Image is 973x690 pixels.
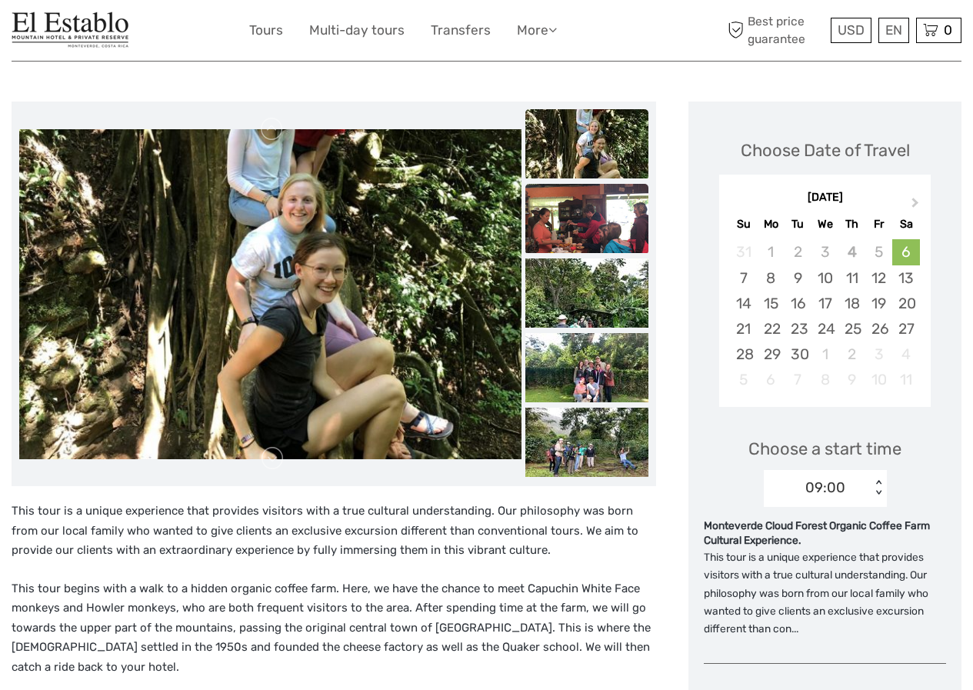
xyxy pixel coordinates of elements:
[12,504,638,557] span: This tour is a unique experience that provides visitors with a true cultural understanding. Our p...
[838,291,865,316] div: Choose Thursday, September 18th, 2025
[177,24,195,42] button: Open LiveChat chat widget
[865,265,892,291] div: Choose Friday, September 12th, 2025
[785,214,811,235] div: Tu
[892,239,919,265] div: Choose Saturday, September 6th, 2025
[941,22,955,38] span: 0
[758,291,785,316] div: Choose Monday, September 15th, 2025
[811,265,838,291] div: Choose Wednesday, September 10th, 2025
[785,265,811,291] div: Choose Tuesday, September 9th, 2025
[838,367,865,392] div: Not available Thursday, October 9th, 2025
[865,316,892,342] div: Choose Friday, September 26th, 2025
[871,480,885,496] div: < >
[785,239,811,265] div: Not available Tuesday, September 2nd, 2025
[12,12,130,49] img: El Establo Mountain Hotel
[785,291,811,316] div: Choose Tuesday, September 16th, 2025
[865,367,892,392] div: Not available Friday, October 10th, 2025
[785,316,811,342] div: Choose Tuesday, September 23rd, 2025
[525,184,648,253] img: e6f29ddc2c8d4ff6aecf7574cd6a2c52_slider_thumbnail.png
[741,138,910,162] div: Choose Date of Travel
[811,342,838,367] div: Choose Wednesday, October 1st, 2025
[517,19,557,42] a: More
[811,291,838,316] div: Choose Wednesday, September 17th, 2025
[865,291,892,316] div: Choose Friday, September 19th, 2025
[730,316,757,342] div: Choose Sunday, September 21st, 2025
[758,214,785,235] div: Mo
[865,214,892,235] div: Fr
[12,582,651,674] span: This tour begins with a walk to a hidden organic coffee farm. Here, we have the chance to meet Ca...
[758,265,785,291] div: Choose Monday, September 8th, 2025
[748,437,901,461] span: Choose a start time
[758,342,785,367] div: Choose Monday, September 29th, 2025
[811,214,838,235] div: We
[525,258,648,328] img: d41b2ee586ea406cbad3d29d611472b8_slider_thumbnail.jpeg
[19,129,521,459] img: 2aea14c95aa043d49e4170172b0df353_main_slider.jpeg
[730,214,757,235] div: Su
[758,316,785,342] div: Choose Monday, September 22nd, 2025
[525,333,648,402] img: e2dd5df4a27f44b2a66b2e5e0827be04_slider_thumbnail.jpeg
[730,291,757,316] div: Choose Sunday, September 14th, 2025
[525,109,648,178] img: 2aea14c95aa043d49e4170172b0df353_slider_thumbnail.jpeg
[892,291,919,316] div: Choose Saturday, September 20th, 2025
[805,478,845,498] div: 09:00
[431,19,491,42] a: Transfers
[838,22,865,38] span: USD
[309,19,405,42] a: Multi-day tours
[838,214,865,235] div: Th
[730,239,757,265] div: Not available Sunday, August 31st, 2025
[724,13,827,47] span: Best price guarantee
[811,316,838,342] div: Choose Wednesday, September 24th, 2025
[249,19,283,42] a: Tours
[838,342,865,367] div: Choose Thursday, October 2nd, 2025
[838,239,865,265] div: Not available Thursday, September 4th, 2025
[758,239,785,265] div: Not available Monday, September 1st, 2025
[730,342,757,367] div: Choose Sunday, September 28th, 2025
[785,342,811,367] div: Choose Tuesday, September 30th, 2025
[878,18,909,43] div: EN
[758,367,785,392] div: Not available Monday, October 6th, 2025
[785,367,811,392] div: Not available Tuesday, October 7th, 2025
[892,265,919,291] div: Choose Saturday, September 13th, 2025
[730,265,757,291] div: Choose Sunday, September 7th, 2025
[704,551,928,635] span: This tour is a unique experience that provides visitors with a true cultural understanding. Our p...
[719,190,931,206] div: [DATE]
[892,342,919,367] div: Not available Saturday, October 4th, 2025
[892,367,919,392] div: Not available Saturday, October 11th, 2025
[22,27,174,39] p: We're away right now. Please check back later!
[525,408,648,477] img: 1271c84b8cb9412b8e20668416eadabe_slider_thumbnail.jpeg
[892,214,919,235] div: Sa
[724,239,925,392] div: month 2025-09
[865,342,892,367] div: Not available Friday, October 3rd, 2025
[865,239,892,265] div: Not available Friday, September 5th, 2025
[905,194,929,218] button: Next Month
[892,316,919,342] div: Choose Saturday, September 27th, 2025
[838,316,865,342] div: Choose Thursday, September 25th, 2025
[811,367,838,392] div: Not available Wednesday, October 8th, 2025
[704,518,946,548] div: Monteverde Cloud Forest Organic Coffee Farm Cultural Experience.
[838,265,865,291] div: Choose Thursday, September 11th, 2025
[811,239,838,265] div: Not available Wednesday, September 3rd, 2025
[730,367,757,392] div: Not available Sunday, October 5th, 2025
